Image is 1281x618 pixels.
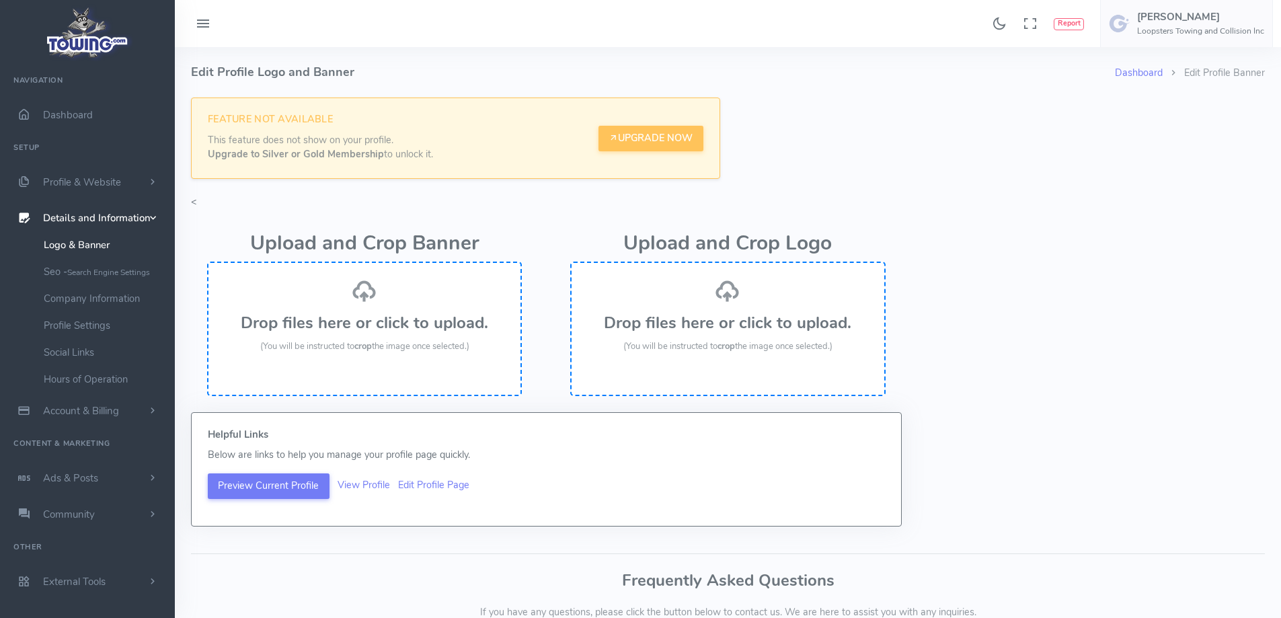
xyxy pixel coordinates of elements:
span: Details and Information [43,212,151,225]
img: user-image [1109,13,1130,34]
span: Profile & Website [43,176,121,189]
img: logo [42,4,133,61]
h2: Upload and Crop Banner [207,233,522,255]
span: Ads & Posts [43,471,98,485]
a: Social Links [34,339,175,366]
small: Search Engine Settings [67,267,150,278]
a: Edit Profile Page [398,478,469,492]
h5: [PERSON_NAME] [1137,11,1264,22]
span: (You will be instructed to the image once selected.) [623,340,832,352]
h2: Upload and Crop Logo [570,233,885,255]
a: Company Information [34,285,175,312]
p: Below are links to help you manage your profile page quickly. [208,448,885,463]
span: Account & Billing [43,404,119,418]
h5: Helpful Links [208,429,885,440]
strong: crop [354,340,372,352]
span: Community [43,508,95,521]
p: This feature does not show on your profile. to unlock it. [208,133,433,162]
a: Seo -Search Engine Settings [34,258,175,285]
a: Profile Settings [34,312,175,339]
a: Hours of Operation [34,366,175,393]
a: View Profile [338,478,390,492]
a: Logo & Banner [34,231,175,258]
strong: crop [717,340,735,352]
h4: Feature Not Available [208,114,433,125]
button: Preview Current Profile [208,473,329,499]
h3: Drop files here or click to upload. [585,314,870,332]
h6: Loopsters Towing and Collision Inc [1137,27,1264,36]
li: Edit Profile Banner [1163,66,1265,81]
span: Dashboard [43,108,93,122]
a: Dashboard [1115,66,1163,79]
strong: Upgrade to Silver or Gold Membership [208,147,384,161]
a: Upgrade Now [598,126,703,151]
h3: Drop files here or click to upload. [222,314,507,332]
span: (You will be instructed to the image once selected.) [260,340,469,352]
span: External Tools [43,575,106,588]
h4: Edit Profile Logo and Banner [191,47,1115,98]
button: Report [1054,18,1084,30]
h3: Frequently Asked Questions [191,572,1265,589]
